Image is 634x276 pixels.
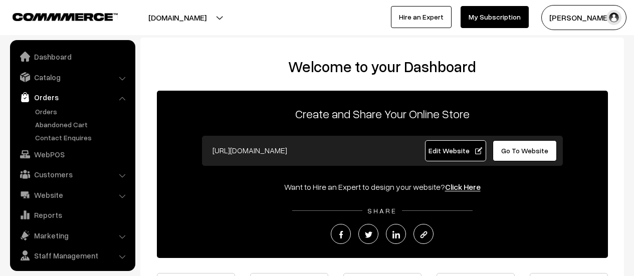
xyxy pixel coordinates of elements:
[13,206,132,224] a: Reports
[13,226,132,244] a: Marketing
[157,105,608,123] p: Create and Share Your Online Store
[33,119,132,130] a: Abandoned Cart
[13,165,132,183] a: Customers
[150,58,614,76] h2: Welcome to your Dashboard
[445,182,481,192] a: Click Here
[362,206,402,215] span: SHARE
[13,48,132,66] a: Dashboard
[606,10,621,25] img: user
[391,6,452,28] a: Hire an Expert
[429,146,482,155] span: Edit Website
[13,10,100,22] a: COMMMERCE
[13,246,132,264] a: Staff Management
[13,186,132,204] a: Website
[157,181,608,193] div: Want to Hire an Expert to design your website?
[501,146,548,155] span: Go To Website
[493,140,557,161] a: Go To Website
[13,145,132,163] a: WebPOS
[113,5,242,30] button: [DOMAIN_NAME]
[425,140,486,161] a: Edit Website
[13,68,132,86] a: Catalog
[541,5,626,30] button: [PERSON_NAME]
[13,88,132,106] a: Orders
[33,106,132,117] a: Orders
[461,6,529,28] a: My Subscription
[33,132,132,143] a: Contact Enquires
[13,13,118,21] img: COMMMERCE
